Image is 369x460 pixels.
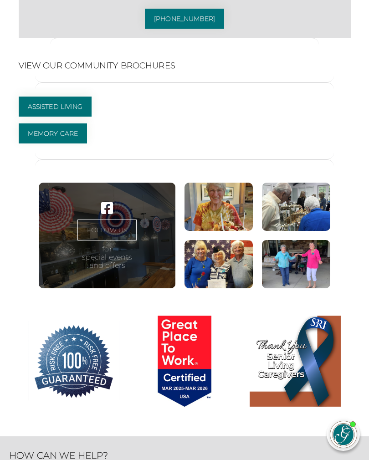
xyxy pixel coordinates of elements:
a: Great Place to Work [129,316,240,409]
a: Visit our ' . $platform_name . ' page [101,201,113,215]
a: Memory Care [19,123,87,143]
p: for special events and offers [82,245,132,269]
a: FOLLOW US [77,220,137,240]
img: Great Place to Work [139,316,230,407]
a: 100% Risk Free Guarantee [19,316,129,409]
iframe: iframe [189,285,360,409]
h3: View Our Community Brochures [19,61,351,71]
img: avatar [330,421,357,448]
a: [PHONE_NUMBER] [145,9,224,29]
a: Assisted Living [19,97,92,117]
img: 100% Risk Free Guarantee [28,316,119,407]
